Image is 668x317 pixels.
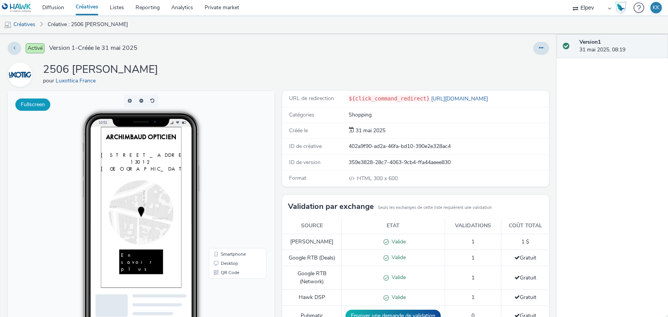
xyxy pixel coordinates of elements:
th: Etat [342,218,445,234]
span: 31 mai 2025 [354,127,386,134]
div: [STREET_ADDRESS] 13012 [GEOGRAPHIC_DATA] [0,35,115,65]
div: Shopping [349,111,549,119]
span: ID de créative [289,143,322,150]
div: ARCHIMBAUD OPTICIEN [6,8,109,21]
img: mobile [4,21,12,29]
span: Gratuit [514,254,536,261]
td: [PERSON_NAME] [282,234,342,250]
span: Catégories [289,111,314,118]
span: 1 [471,294,475,301]
span: Smartphone [213,161,238,166]
td: Hawk DSP [282,290,342,306]
div: En savoir plus [26,175,89,210]
span: Version 1 - Créée le 31 mai 2025 [49,44,137,53]
div: 31 mai 2025, 08:19 [579,38,662,54]
span: Desktop [213,170,230,175]
li: QR Code [203,177,257,186]
td: Google RTB (Network) [282,266,342,290]
span: Valide [389,274,406,281]
th: Validations [445,218,501,234]
span: ID de version [289,159,321,166]
span: Gratuit [514,274,536,281]
div: 402a9f90-ad2a-46fa-bd10-390e2e328ac4 [349,143,549,150]
h1: 2506 [PERSON_NAME] [43,62,158,77]
a: Créative : 2506 [PERSON_NAME] [44,15,132,34]
div: KK [653,2,660,13]
span: Valide [389,294,406,301]
span: 1 [471,254,475,261]
a: [URL][DOMAIN_NAME] [430,95,491,102]
li: Smartphone [203,159,257,168]
li: Desktop [203,168,257,177]
img: undefined Logo [2,3,31,13]
span: 300 x 600 [357,175,398,182]
th: Source [282,218,342,234]
h3: Validation par exchange [288,201,374,212]
span: HTML [357,175,374,182]
div: 359e3828-28c7-4063-9cb4-ffa44aeee830 [349,159,549,166]
span: Valide [389,254,406,261]
span: 1 $ [521,238,529,245]
div: Création 31 mai 2025, 08:19 [354,127,386,135]
span: pour [43,77,56,84]
span: Gratuit [514,294,536,301]
strong: Version 1 [579,38,601,46]
span: Format [289,174,306,182]
th: Coût total [501,218,549,234]
span: QR Code [213,179,231,184]
span: Activé [26,43,45,53]
span: 10:52 [91,30,99,34]
a: Luxottica France [56,77,99,84]
small: Seuls les exchanges de cette liste requièrent une validation [378,205,492,211]
code: ${click_command_redirect} [349,95,430,102]
img: Hawk Academy [615,2,627,14]
span: URL de redirection [289,95,334,102]
a: Hawk Academy [615,2,630,14]
span: Créée le [289,127,308,134]
a: Luxottica France [8,71,35,78]
button: Fullscreen [15,99,50,111]
span: Valide [389,238,406,245]
span: 1 [471,238,475,245]
td: Google RTB (Deals) [282,250,342,266]
span: 1 [471,274,475,281]
img: Luxottica France [9,64,31,86]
